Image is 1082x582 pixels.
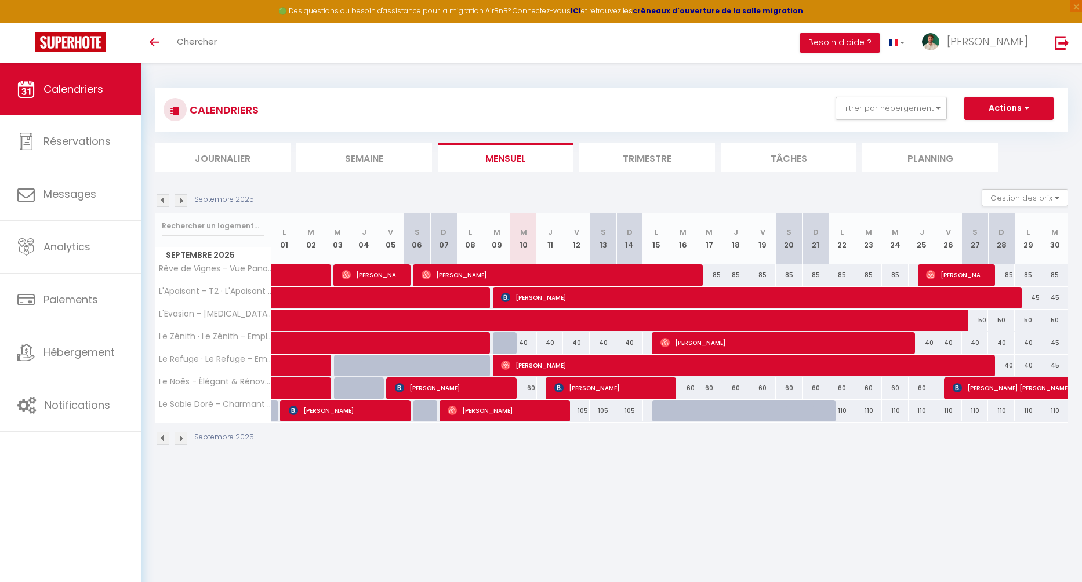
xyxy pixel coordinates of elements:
div: 40 [1015,355,1041,376]
a: Chercher [168,23,226,63]
abbr: V [760,227,765,238]
div: 110 [1041,400,1068,421]
abbr: L [282,227,286,238]
img: ... [922,33,939,50]
div: 60 [722,377,749,399]
abbr: V [574,227,579,238]
div: 40 [935,332,962,354]
span: L'Évasion - [MEDICAL_DATA] · L'Évasion - Votre expérience au coeur de Dax - [MEDICAL_DATA] [157,310,273,318]
span: [PERSON_NAME] [501,286,1016,308]
span: [PERSON_NAME] [501,354,990,376]
a: créneaux d'ouverture de la salle migration [633,6,803,16]
div: 110 [855,400,882,421]
div: 85 [749,264,776,286]
div: 45 [1041,355,1068,376]
div: 85 [988,264,1015,286]
button: Gestion des prix [982,189,1068,206]
th: 29 [1015,213,1041,264]
th: 19 [749,213,776,264]
li: Tâches [721,143,856,172]
th: 20 [776,213,803,264]
div: 40 [909,332,935,354]
button: Actions [964,97,1054,120]
span: Chercher [177,35,217,48]
a: ICI [571,6,581,16]
div: 110 [962,400,989,421]
span: [PERSON_NAME] [448,399,563,421]
div: 40 [616,332,643,354]
div: 85 [829,264,856,286]
div: 85 [855,264,882,286]
th: 11 [537,213,564,264]
div: 40 [510,332,537,354]
span: Messages [43,187,96,201]
div: 105 [590,400,616,421]
abbr: M [865,227,872,238]
div: 85 [696,264,723,286]
th: 28 [988,213,1015,264]
div: 60 [749,377,776,399]
th: 24 [882,213,909,264]
th: 21 [803,213,829,264]
abbr: J [920,227,924,238]
div: 110 [1015,400,1041,421]
div: 110 [935,400,962,421]
th: 10 [510,213,537,264]
abbr: M [334,227,341,238]
div: 85 [803,264,829,286]
abbr: S [601,227,606,238]
div: 40 [537,332,564,354]
th: 15 [643,213,670,264]
div: 40 [962,332,989,354]
span: Le Refuge · Le Refuge - Emplacement central au coeur de [GEOGRAPHIC_DATA] [157,355,273,363]
div: 60 [829,377,856,399]
a: ... [PERSON_NAME] [913,23,1043,63]
abbr: M [520,227,527,238]
abbr: D [813,227,819,238]
span: [PERSON_NAME] [289,399,404,421]
span: Calendriers [43,82,103,96]
div: 105 [616,400,643,421]
li: Semaine [296,143,432,172]
th: 23 [855,213,882,264]
abbr: D [999,227,1004,238]
span: [PERSON_NAME] [947,34,1028,49]
span: Réservations [43,134,111,148]
abbr: L [840,227,844,238]
abbr: M [307,227,314,238]
div: 105 [563,400,590,421]
li: Trimestre [579,143,715,172]
div: 85 [882,264,909,286]
div: 40 [590,332,616,354]
span: Le Noës - Élégant & Rénové | [MEDICAL_DATA] - Clim-Parking-Centre-[GEOGRAPHIC_DATA] [157,377,273,386]
div: 50 [988,310,1015,331]
abbr: M [493,227,500,238]
div: 85 [776,264,803,286]
th: 07 [430,213,457,264]
span: Rêve de Vignes - Vue Panoramique et Sauna [157,264,273,273]
span: [PERSON_NAME] [554,377,670,399]
abbr: M [892,227,899,238]
img: Super Booking [35,32,106,52]
button: Besoin d'aide ? [800,33,880,53]
th: 01 [271,213,298,264]
abbr: S [972,227,978,238]
div: 45 [1015,287,1041,308]
th: 25 [909,213,935,264]
div: 50 [1015,310,1041,331]
span: [PERSON_NAME] [660,332,909,354]
abbr: L [655,227,658,238]
th: 30 [1041,213,1068,264]
th: 08 [457,213,484,264]
span: [PERSON_NAME] [926,264,988,286]
h3: CALENDRIERS [187,97,259,123]
th: 27 [962,213,989,264]
div: 85 [1041,264,1068,286]
div: 110 [988,400,1015,421]
div: 40 [988,355,1015,376]
th: 12 [563,213,590,264]
abbr: M [680,227,687,238]
span: [PERSON_NAME] [422,264,697,286]
abbr: J [734,227,738,238]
